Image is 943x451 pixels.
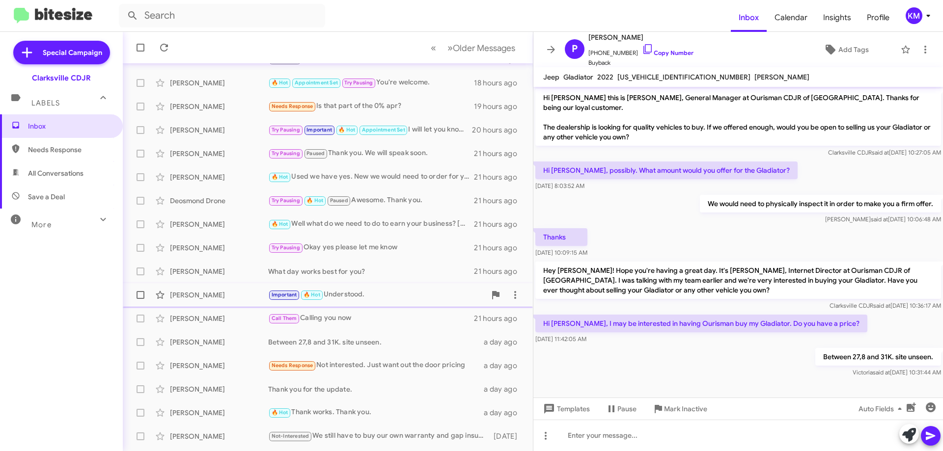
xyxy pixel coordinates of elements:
[330,197,348,204] span: Paused
[170,431,268,441] div: [PERSON_NAME]
[484,384,525,394] div: a day ago
[268,360,484,371] div: Not interested. Just want out the door pricing
[170,196,268,206] div: Deosmond Drone
[119,4,325,27] input: Search
[535,182,584,189] span: [DATE] 8:03:52 AM
[474,196,525,206] div: 21 hours ago
[170,384,268,394] div: [PERSON_NAME]
[825,215,941,223] span: [PERSON_NAME] [DATE] 10:06:48 AM
[535,315,867,332] p: Hi [PERSON_NAME], I may be interested in having Ourisman buy my Gladiator. Do you have a price?
[170,290,268,300] div: [PERSON_NAME]
[268,124,472,135] div: I will let you know when its available.
[268,101,474,112] div: Is that part of the 0% apr?
[815,3,859,32] a: Insights
[170,266,268,276] div: [PERSON_NAME]
[13,41,110,64] a: Special Campaign
[453,43,515,53] span: Older Messages
[272,244,300,251] span: Try Pausing
[859,400,906,418] span: Auto Fields
[268,266,474,276] div: What day works best for you?
[897,7,932,24] button: KM
[170,361,268,371] div: [PERSON_NAME]
[442,38,521,58] button: Next
[597,73,613,81] span: 2022
[425,38,521,58] nav: Page navigation example
[170,219,268,229] div: [PERSON_NAME]
[447,42,453,54] span: »
[272,127,300,133] span: Try Pausing
[644,400,715,418] button: Mark Inactive
[533,400,598,418] button: Templates
[272,103,313,109] span: Needs Response
[268,337,484,347] div: Between 27,8 and 31K. site unseen.
[170,125,268,135] div: [PERSON_NAME]
[344,80,373,86] span: Try Pausing
[474,243,525,253] div: 21 hours ago
[474,219,525,229] div: 21 hours ago
[859,3,897,32] a: Profile
[268,171,474,183] div: Used we have yes. New we would need to order for you.
[28,192,65,202] span: Save a Deal
[268,195,474,206] div: Awesome. Thank you.
[489,431,525,441] div: [DATE]
[543,73,559,81] span: Jeep
[170,172,268,182] div: [PERSON_NAME]
[535,262,941,299] p: Hey [PERSON_NAME]! Hope you're having a great day. It's [PERSON_NAME], Internet Director at Ouris...
[484,408,525,418] div: a day ago
[588,43,693,58] span: [PHONE_NUMBER]
[272,150,300,157] span: Try Pausing
[268,407,484,418] div: Thank works. Thank you.
[906,7,922,24] div: KM
[598,400,644,418] button: Pause
[425,38,442,58] button: Previous
[170,337,268,347] div: [PERSON_NAME]
[268,148,474,159] div: Thank you. We will speak soon.
[338,127,355,133] span: 🔥 Hot
[272,80,288,86] span: 🔥 Hot
[306,150,325,157] span: Paused
[535,89,941,146] p: Hi [PERSON_NAME] this is [PERSON_NAME], General Manager at Ourisman CDJR of [GEOGRAPHIC_DATA]. Th...
[170,102,268,111] div: [PERSON_NAME]
[795,41,896,58] button: Add Tags
[588,31,693,43] span: [PERSON_NAME]
[272,409,288,416] span: 🔥 Hot
[170,243,268,253] div: [PERSON_NAME]
[268,218,474,230] div: Well what do we need to do to earn your business? [DATE] !!
[851,400,914,418] button: Auto Fields
[535,335,586,343] span: [DATE] 11:42:05 AM
[474,266,525,276] div: 21 hours ago
[268,384,484,394] div: Thank you for the update.
[272,315,297,321] span: Call Them
[474,78,525,88] div: 18 hours ago
[268,430,489,442] div: We still have to buy our own warranty and gap insurance.
[32,73,91,83] div: Clarksville CDJR
[535,161,798,179] p: Hi [PERSON_NAME], possibly. What amount would you offer for the Gladiator?
[472,125,525,135] div: 20 hours ago
[731,3,767,32] span: Inbox
[28,121,111,131] span: Inbox
[28,168,83,178] span: All Conversations
[535,228,587,246] p: Thanks
[484,337,525,347] div: a day ago
[664,400,707,418] span: Mark Inactive
[873,369,890,376] span: said at
[484,361,525,371] div: a day ago
[31,99,60,107] span: Labels
[617,73,750,81] span: [US_VEHICLE_IDENTIFICATION_NUMBER]
[295,80,338,86] span: Appointment Set
[872,149,889,156] span: said at
[170,149,268,159] div: [PERSON_NAME]
[268,242,474,253] div: Okay yes please let me know
[170,78,268,88] div: [PERSON_NAME]
[268,313,474,324] div: Calling you now
[306,127,332,133] span: Important
[272,292,297,298] span: Important
[170,408,268,418] div: [PERSON_NAME]
[431,42,436,54] span: «
[43,48,102,57] span: Special Campaign
[767,3,815,32] a: Calendar
[617,400,637,418] span: Pause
